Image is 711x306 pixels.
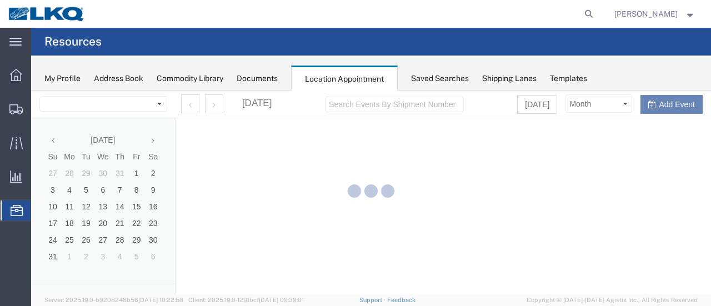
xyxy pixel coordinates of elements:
[157,73,223,84] div: Commodity Library
[359,297,387,303] a: Support
[411,73,469,84] div: Saved Searches
[237,73,278,84] div: Documents
[387,297,415,303] a: Feedback
[482,73,537,84] div: Shipping Lanes
[614,7,696,21] button: [PERSON_NAME]
[94,73,143,84] div: Address Book
[188,297,304,303] span: Client: 2025.19.0-129fbcf
[259,297,304,303] span: [DATE] 09:39:01
[8,6,86,22] img: logo
[614,8,678,20] span: Sopha Sam
[138,297,183,303] span: [DATE] 10:22:58
[44,73,81,84] div: My Profile
[44,297,183,303] span: Server: 2025.19.0-b9208248b56
[291,66,398,91] div: Location Appointment
[550,73,587,84] div: Templates
[527,295,698,305] span: Copyright © [DATE]-[DATE] Agistix Inc., All Rights Reserved
[44,28,102,56] h4: Resources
